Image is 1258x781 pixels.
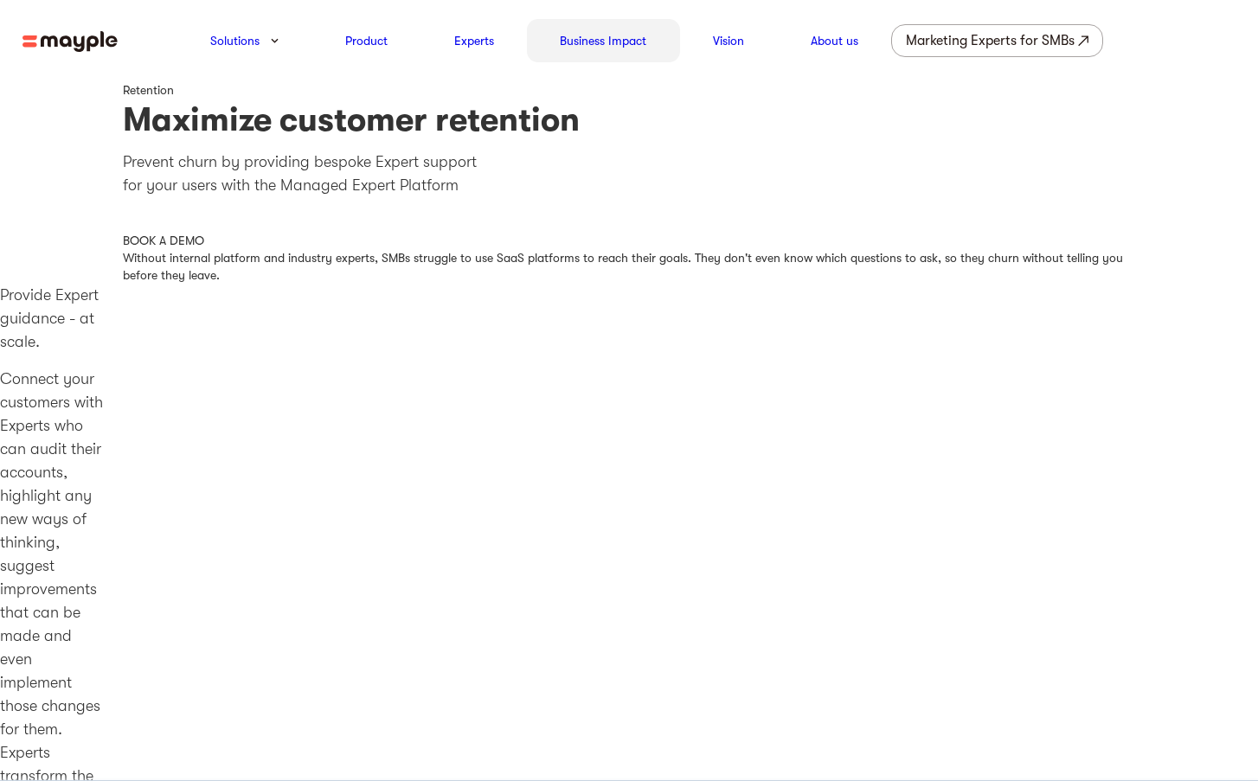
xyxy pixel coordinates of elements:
div: Retention [123,81,1135,99]
a: About us [811,30,858,51]
div: Marketing Experts for SMBs [906,29,1075,53]
h1: Maximize customer retention [123,99,1135,141]
a: Business Impact [560,30,646,51]
a: Experts [454,30,494,51]
a: Solutions [210,30,260,51]
a: Vision [713,30,744,51]
img: arrow-down [271,38,279,43]
a: Product [345,30,388,51]
div: BOOK A DEMO [123,232,1135,249]
img: mayple-logo [22,31,118,53]
p: Prevent churn by providing bespoke Expert support for your users with the Managed Expert Platform [123,150,1135,197]
iframe: Chat Widget [1171,698,1258,781]
div: Without internal platform and industry experts, SMBs struggle to use SaaS platforms to reach thei... [123,249,1135,284]
a: Marketing Experts for SMBs [891,24,1103,57]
